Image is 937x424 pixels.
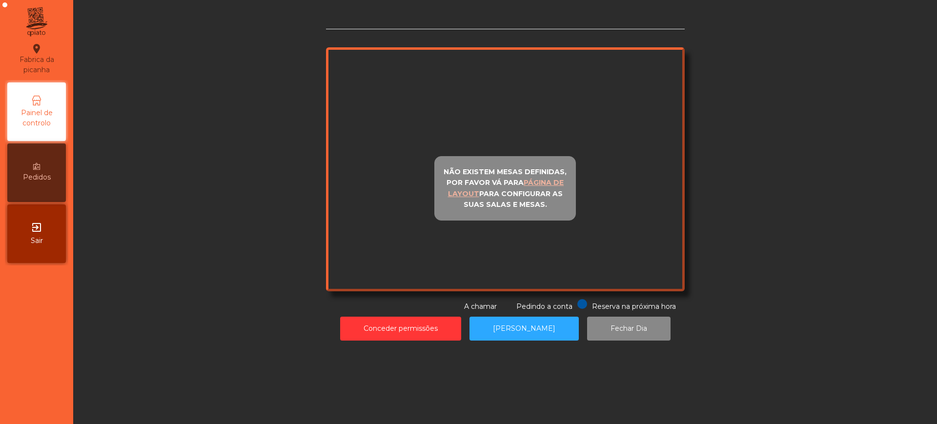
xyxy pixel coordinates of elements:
span: Pedidos [23,172,51,182]
img: qpiato [24,5,48,39]
u: página de layout [448,178,564,198]
i: exit_to_app [31,222,42,233]
p: Não existem mesas definidas, por favor vá para para configurar as suas salas e mesas. [439,166,571,210]
button: [PERSON_NAME] [469,317,579,341]
span: Painel de controlo [10,108,63,128]
i: location_on [31,43,42,55]
span: Pedindo a conta [516,302,572,311]
button: Fechar Dia [587,317,671,341]
div: Fabrica da picanha [8,43,65,75]
button: Conceder permissões [340,317,461,341]
span: Reserva na próxima hora [592,302,676,311]
span: Sair [31,236,43,246]
span: A chamar [464,302,497,311]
